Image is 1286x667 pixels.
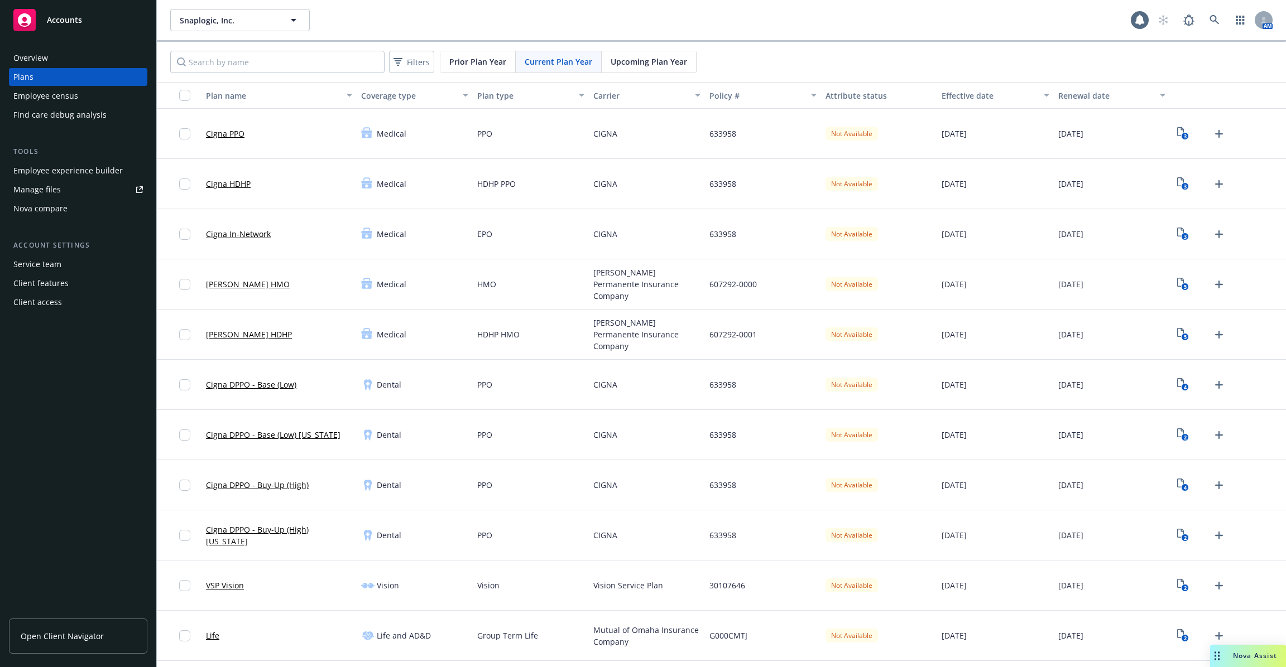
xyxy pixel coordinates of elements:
span: HMO [477,278,496,290]
div: Employee experience builder [13,162,123,180]
span: Filters [391,54,432,70]
text: 2 [1184,434,1187,441]
div: Overview [13,49,48,67]
input: Toggle Row Selected [179,128,190,139]
button: Snaplogic, Inc. [170,9,310,31]
div: Client features [13,274,69,292]
a: Upload Plan Documents [1210,326,1228,344]
a: Client features [9,274,147,292]
button: Plan type [473,82,589,109]
a: Life [206,630,219,641]
span: [DATE] [942,630,967,641]
span: 633958 [709,479,736,491]
div: Coverage type [361,90,456,101]
a: Overview [9,49,147,67]
input: Search by name [170,51,385,73]
a: Upload Plan Documents [1210,125,1228,143]
span: PPO [477,529,492,541]
button: Filters [389,51,434,73]
span: [DATE] [1058,429,1083,441]
div: Find care debug analysis [13,106,107,124]
div: Not Available [826,177,878,191]
input: Toggle Row Selected [179,279,190,290]
div: Carrier [593,90,688,101]
a: Report a Bug [1178,9,1200,31]
a: Accounts [9,4,147,36]
span: CIGNA [593,429,617,441]
span: PPO [477,128,492,139]
div: Plans [13,68,33,86]
div: Plan name [206,90,340,101]
span: [DATE] [1058,178,1083,190]
a: Search [1203,9,1226,31]
span: [DATE] [942,228,967,240]
input: Toggle Row Selected [179,480,190,491]
input: Select all [179,90,190,101]
span: Nova Assist [1233,651,1277,660]
a: Cigna In-Network [206,228,271,240]
span: [DATE] [942,379,967,390]
a: View Plan Documents [1174,627,1192,645]
a: Upload Plan Documents [1210,627,1228,645]
div: Nova compare [13,200,68,217]
a: View Plan Documents [1174,376,1192,394]
div: Effective date [942,90,1037,101]
span: 607292-0000 [709,278,757,290]
text: 3 [1184,183,1187,190]
button: Coverage type [357,82,473,109]
span: Group Term Life [477,630,538,641]
span: 607292-0001 [709,328,757,340]
a: View Plan Documents [1174,225,1192,243]
a: Upload Plan Documents [1210,376,1228,394]
a: Upload Plan Documents [1210,476,1228,494]
text: 2 [1184,534,1187,542]
input: Toggle Row Selected [179,530,190,541]
span: Dental [377,479,401,491]
button: Attribute status [821,82,937,109]
span: [DATE] [942,479,967,491]
button: Carrier [589,82,705,109]
span: 633958 [709,429,736,441]
input: Toggle Row Selected [179,630,190,641]
span: PPO [477,429,492,441]
span: [DATE] [1058,479,1083,491]
button: Plan name [201,82,357,109]
a: Manage files [9,181,147,199]
span: Prior Plan Year [449,56,506,67]
div: Client access [13,293,62,311]
span: CIGNA [593,529,617,541]
div: Not Available [826,378,878,391]
div: Service team [13,255,61,273]
a: View Plan Documents [1174,326,1192,344]
a: Client access [9,293,147,311]
div: Not Available [826,528,878,542]
div: Not Available [826,629,878,642]
span: Accounts [47,16,82,25]
div: Tools [9,146,147,157]
text: 2 [1184,635,1187,642]
a: Cigna DPPO - Base (Low) [US_STATE] [206,429,340,441]
span: Life and AD&D [377,630,431,641]
span: [DATE] [1058,630,1083,641]
text: 3 [1184,133,1187,140]
text: 2 [1184,584,1187,592]
text: 5 [1184,283,1187,291]
a: Upload Plan Documents [1210,225,1228,243]
span: G000CMTJ [709,630,747,641]
a: Cigna DPPO - Buy-Up (High) [206,479,309,491]
a: View Plan Documents [1174,125,1192,143]
span: Medical [377,328,406,340]
input: Toggle Row Selected [179,329,190,340]
div: Not Available [826,127,878,141]
a: Find care debug analysis [9,106,147,124]
span: CIGNA [593,228,617,240]
div: Renewal date [1058,90,1153,101]
div: Not Available [826,428,878,442]
input: Toggle Row Selected [179,429,190,441]
span: 633958 [709,529,736,541]
div: Not Available [826,578,878,592]
span: [DATE] [942,579,967,591]
span: 30107646 [709,579,745,591]
span: [DATE] [942,178,967,190]
div: Drag to move [1210,645,1224,667]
